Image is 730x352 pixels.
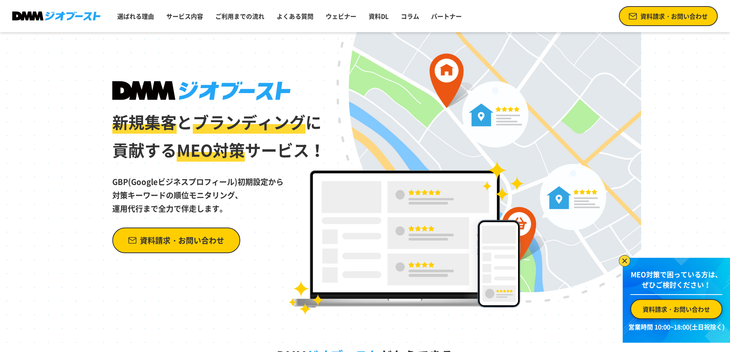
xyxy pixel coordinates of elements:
[643,305,710,314] span: 資料請求・お問い合わせ
[112,81,326,164] h1: と に 貢献する サービス！
[640,11,708,21] span: 資料請求・お問い合わせ
[323,8,359,24] a: ウェビナー
[366,8,392,24] a: 資料DL
[112,81,290,100] img: DMMジオブースト
[274,8,317,24] a: よくある質問
[619,6,718,26] a: 資料請求・お問い合わせ
[112,110,177,134] span: 新規集客
[193,110,305,134] span: ブランディング
[114,8,157,24] a: 選ばれる理由
[212,8,267,24] a: ご利用までの流れ
[619,255,630,267] img: バナーを閉じる
[398,8,422,24] a: コラム
[177,138,245,162] span: MEO対策
[630,269,722,295] p: MEO対策で困っている方は、 ぜひご検討ください！
[12,11,100,21] img: DMMジオブースト
[627,322,725,331] p: 営業時間 10:00~18:00(土日祝除く)
[140,234,224,247] span: 資料請求・お問い合わせ
[630,299,722,319] a: 資料請求・お問い合わせ
[112,228,240,253] a: 資料請求・お問い合わせ
[112,164,326,215] p: GBP(Googleビジネスプロフィール)初期設定から 対策キーワードの順位モニタリング、 運用代行まで全力で伴走します。
[428,8,465,24] a: パートナー
[163,8,206,24] a: サービス内容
